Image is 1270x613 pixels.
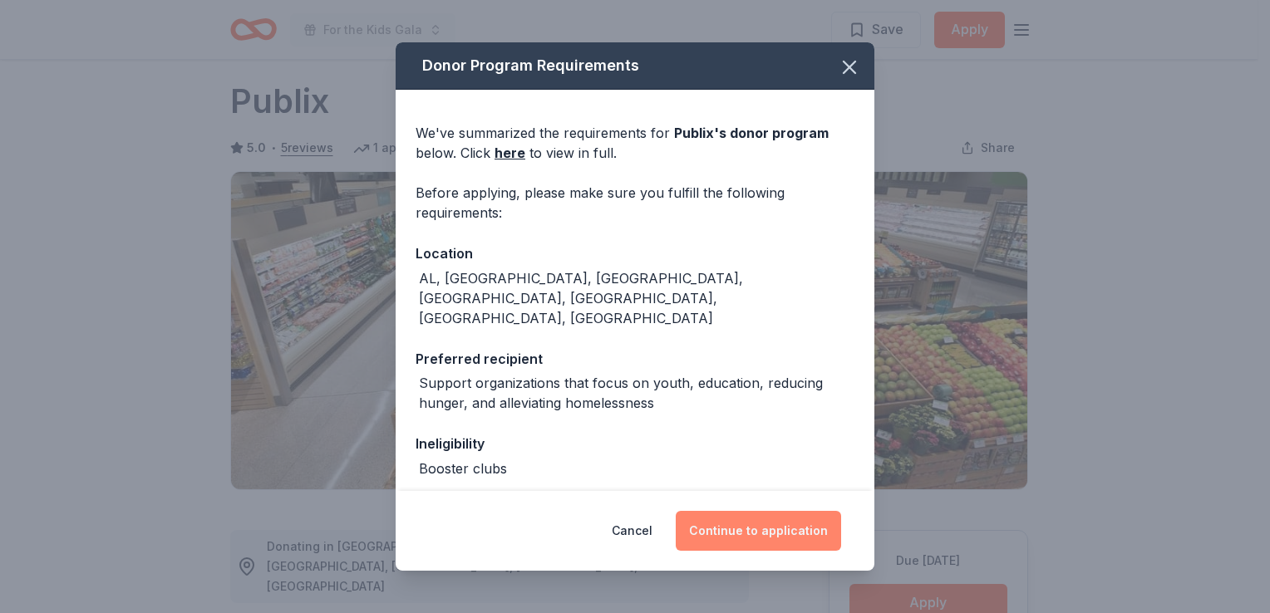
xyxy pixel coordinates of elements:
div: We've summarized the requirements for below. Click to view in full. [416,123,854,163]
div: Support organizations that focus on youth, education, reducing hunger, and alleviating homelessness [419,373,854,413]
div: Preferred recipient [416,348,854,370]
button: Continue to application [676,511,841,551]
div: AL, [GEOGRAPHIC_DATA], [GEOGRAPHIC_DATA], [GEOGRAPHIC_DATA], [GEOGRAPHIC_DATA], [GEOGRAPHIC_DATA]... [419,268,854,328]
div: Before applying, please make sure you fulfill the following requirements: [416,183,854,223]
a: here [495,143,525,163]
div: Location [416,243,854,264]
span: Publix 's donor program [674,125,829,141]
div: Ineligibility [416,433,854,454]
div: Booster clubs [419,459,507,478]
div: Donor Program Requirements [396,42,874,90]
button: Cancel [612,511,652,551]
